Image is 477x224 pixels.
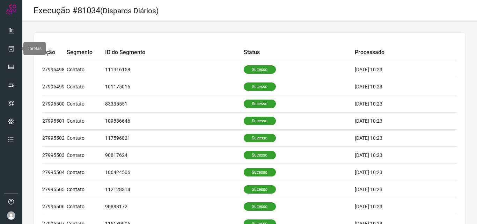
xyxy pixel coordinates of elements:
td: Contato [67,130,105,147]
td: [DATE] 10:23 [355,181,457,198]
td: 101175016 [105,78,244,95]
td: 111916158 [105,61,244,78]
td: 27995499 [42,78,67,95]
p: Sucesso [244,185,276,194]
td: Contato [67,61,105,78]
h2: Execução #81034 [34,6,159,16]
td: 112128314 [105,181,244,198]
td: [DATE] 10:23 [355,147,457,164]
td: 27995503 [42,147,67,164]
td: Contato [67,198,105,215]
p: Sucesso [244,82,276,91]
td: [DATE] 10:23 [355,198,457,215]
td: 27995498 [42,61,67,78]
small: (Disparos Diários) [100,7,159,15]
td: 106424506 [105,164,244,181]
td: Contato [67,164,105,181]
p: Sucesso [244,202,276,211]
td: [DATE] 10:23 [355,95,457,113]
td: 27995501 [42,113,67,130]
td: Contato [67,78,105,95]
td: 27995500 [42,95,67,113]
p: Sucesso [244,168,276,176]
td: Contato [67,181,105,198]
td: 90888172 [105,198,244,215]
img: Logo [6,4,16,15]
td: Segmento [67,44,105,61]
td: 117596821 [105,130,244,147]
td: [DATE] 10:23 [355,113,457,130]
td: Processado [355,44,457,61]
p: Sucesso [244,117,276,125]
td: 27995506 [42,198,67,215]
td: 90817624 [105,147,244,164]
td: [DATE] 10:23 [355,130,457,147]
td: 83335551 [105,95,244,113]
td: [DATE] 10:23 [355,164,457,181]
td: [DATE] 10:23 [355,61,457,78]
p: Sucesso [244,151,276,159]
td: Contato [67,113,105,130]
td: Contato [67,147,105,164]
td: Ação [42,44,67,61]
p: Sucesso [244,134,276,142]
img: avatar-user-boy.jpg [7,211,15,220]
td: Contato [67,95,105,113]
td: 27995504 [42,164,67,181]
td: Status [244,44,355,61]
td: 27995502 [42,130,67,147]
td: 109836646 [105,113,244,130]
span: Tarefas [28,46,42,51]
p: Sucesso [244,100,276,108]
td: ID do Segmento [105,44,244,61]
td: [DATE] 10:23 [355,78,457,95]
p: Sucesso [244,65,276,74]
td: 27995505 [42,181,67,198]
